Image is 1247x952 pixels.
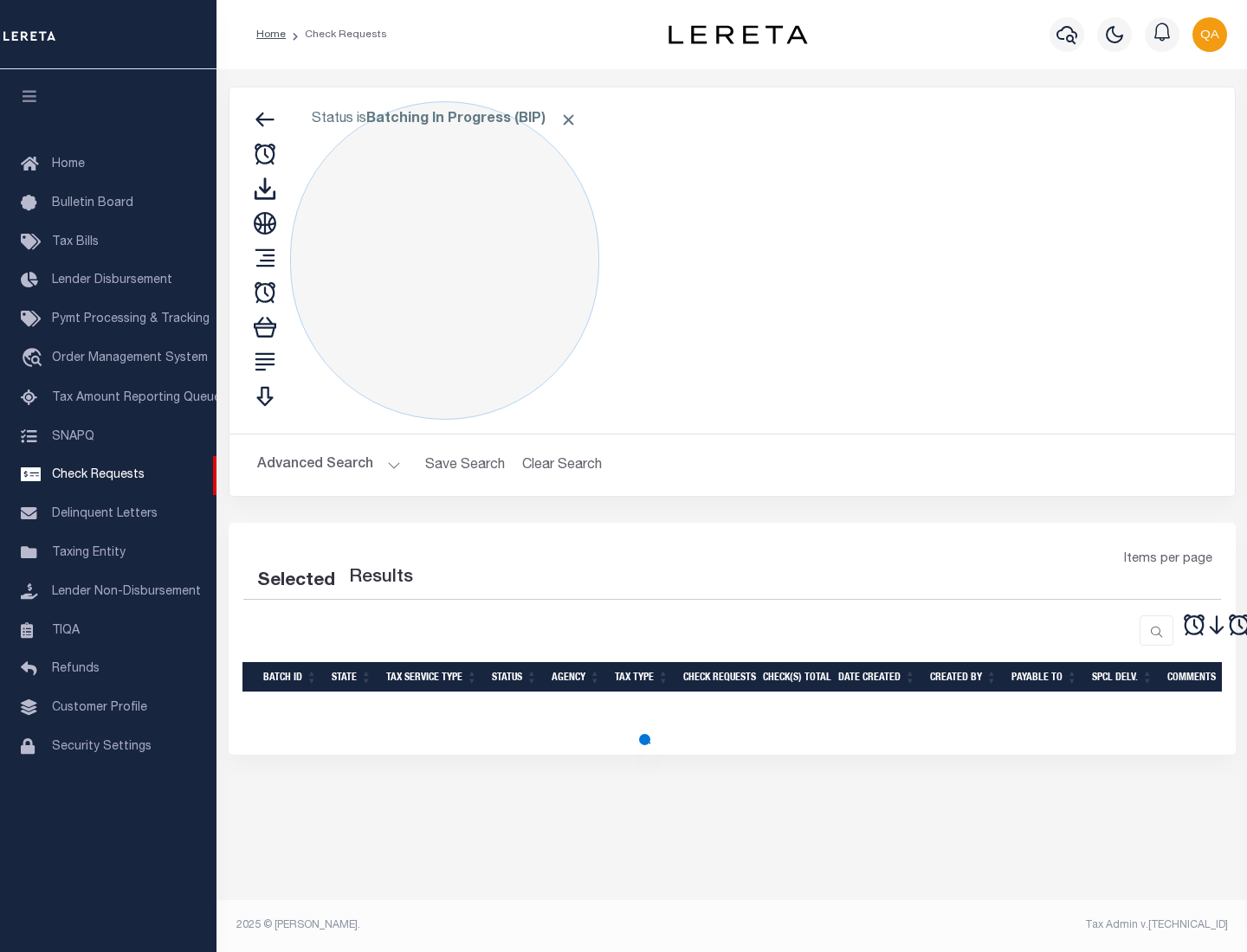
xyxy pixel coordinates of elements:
[515,448,610,482] button: Clear Search
[52,741,152,753] span: Security Settings
[52,274,172,286] span: Lender Disbursement
[1124,550,1212,569] span: Items per page
[286,27,387,42] li: Check Requests
[676,662,756,692] th: Check Requests
[379,662,485,692] th: Tax Service Type
[669,25,807,44] img: logo-dark.svg
[52,702,147,714] span: Customer Profile
[1085,662,1160,692] th: Spcl Delv.
[52,352,208,364] span: Order Management System
[290,101,599,420] div: Click to Edit
[1192,17,1227,52] img: svg+xml;base64,PHN2ZyB4bWxucz0iaHR0cDovL3d3dy53My5vcmcvMjAwMC9zdmciIHBvaW50ZXItZXZlbnRzPSJub25lIi...
[52,469,145,481] span: Check Requests
[256,662,325,692] th: Batch Id
[1160,662,1238,692] th: Comments
[545,662,608,692] th: Agency
[366,113,578,126] b: Batching In Progress (BIP)
[923,662,1005,692] th: Created By
[52,197,133,209] span: Bulletin Board
[415,448,515,482] button: Save Search
[21,348,48,370] i: travel_explore
[223,917,733,933] div: 2025 © [PERSON_NAME].
[608,662,676,692] th: Tax Type
[52,158,85,170] span: Home
[52,430,94,442] span: SNAPQ
[52,508,158,520] span: Delinquent Letters
[831,662,923,692] th: Date Created
[257,448,401,482] button: Advanced Search
[745,917,1228,933] div: Tax Admin v.[TECHNICAL_ID]
[52,586,201,598] span: Lender Non-Disbursement
[1005,662,1085,692] th: Payable To
[559,111,578,129] span: Click to Remove
[52,547,126,559] span: Taxing Entity
[325,662,379,692] th: State
[256,29,286,40] a: Home
[52,236,99,248] span: Tax Bills
[52,663,100,675] span: Refunds
[485,662,545,692] th: Status
[52,624,80,636] span: TIQA
[257,568,335,595] div: Selected
[349,564,413,592] label: Results
[52,392,221,404] span: Tax Amount Reporting Queue
[756,662,831,692] th: Check(s) Total
[52,313,210,325] span: Pymt Processing & Tracking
